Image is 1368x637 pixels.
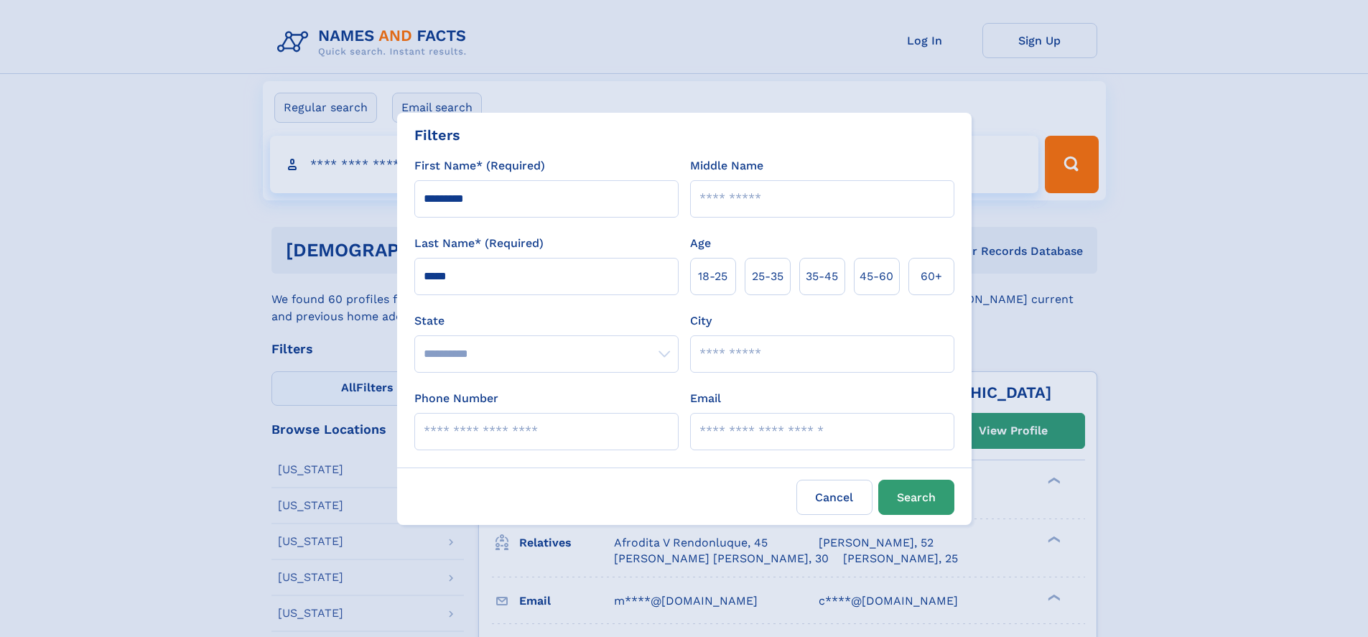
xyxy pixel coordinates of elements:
span: 60+ [921,268,942,285]
span: 25‑35 [752,268,783,285]
span: 35‑45 [806,268,838,285]
label: Age [690,235,711,252]
label: Phone Number [414,390,498,407]
span: 18‑25 [698,268,727,285]
label: State [414,312,679,330]
label: Middle Name [690,157,763,175]
label: Email [690,390,721,407]
div: Filters [414,124,460,146]
span: 45‑60 [860,268,893,285]
label: First Name* (Required) [414,157,545,175]
label: Last Name* (Required) [414,235,544,252]
button: Search [878,480,954,515]
label: Cancel [796,480,873,515]
label: City [690,312,712,330]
